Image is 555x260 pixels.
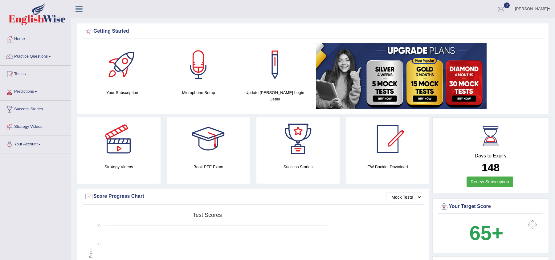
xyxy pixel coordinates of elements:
h4: Update [PERSON_NAME] Login Detail [240,89,310,102]
h4: Book PTE Exam [167,164,250,170]
b: 65+ [469,222,503,244]
span: 0 [504,2,510,8]
div: Your Target Score [439,202,542,211]
text: 90 [97,224,100,228]
a: Practice Questions [0,48,71,63]
h4: Your Subscription [87,89,157,96]
div: Score Progress Chart [84,192,422,201]
h4: Microphone Setup [164,89,234,96]
tspan: Score [89,248,93,258]
img: small5.jpg [316,43,487,109]
h4: Strategy Videos [77,164,161,170]
a: Strategy Videos [0,118,71,134]
h4: Days to Expiry [439,153,542,159]
a: Predictions [0,83,71,99]
a: Success Stories [0,101,71,116]
h4: EW Booklet Download [346,164,429,170]
h4: Success Stories [256,164,340,170]
tspan: Test scores [193,212,222,218]
b: 148 [482,161,500,173]
a: Renew Subscription [467,177,513,187]
a: Tests [0,66,71,81]
a: Home [0,30,71,46]
a: Your Account [0,136,71,151]
div: Getting Started [84,27,542,36]
text: 60 [97,242,100,246]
